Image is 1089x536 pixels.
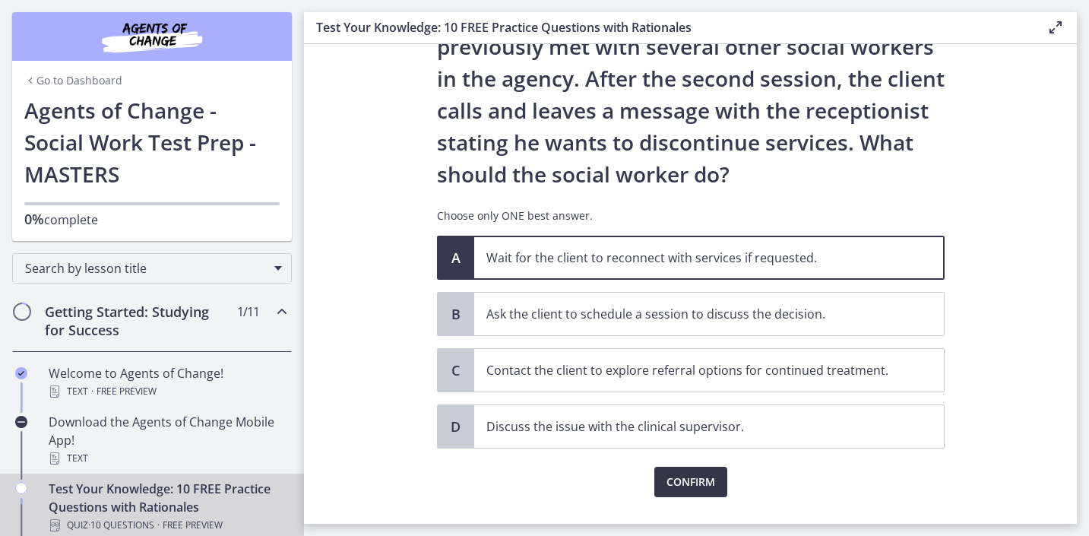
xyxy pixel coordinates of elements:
[437,208,945,224] p: Choose only ONE best answer.
[49,516,286,534] div: Quiz
[447,417,465,436] span: D
[316,18,1022,36] h3: Test Your Knowledge: 10 FREE Practice Questions with Rationales
[91,382,93,401] span: ·
[24,210,44,228] span: 0%
[49,413,286,468] div: Download the Agents of Change Mobile App!
[88,516,154,534] span: · 10 Questions
[49,364,286,401] div: Welcome to Agents of Change!
[486,361,901,379] p: Contact the client to explore referral options for continued treatment.
[24,210,280,229] p: complete
[654,467,727,497] button: Confirm
[24,73,122,88] a: Go to Dashboard
[24,94,280,190] h1: Agents of Change - Social Work Test Prep - MASTERS
[45,303,230,339] h2: Getting Started: Studying for Success
[447,305,465,323] span: B
[486,249,901,267] p: Wait for the client to reconnect with services if requested.
[97,382,157,401] span: Free preview
[447,249,465,267] span: A
[49,449,286,468] div: Text
[61,18,243,55] img: Agents of Change Social Work Test Prep
[447,361,465,379] span: C
[12,253,292,284] div: Search by lesson title
[486,417,901,436] p: Discuss the issue with the clinical supervisor.
[666,473,715,491] span: Confirm
[25,260,267,277] span: Search by lesson title
[49,382,286,401] div: Text
[15,367,27,379] i: Completed
[163,516,223,534] span: Free preview
[237,303,259,321] span: 1 / 11
[486,305,901,323] p: Ask the client to schedule a session to discuss the decision.
[49,480,286,534] div: Test Your Knowledge: 10 FREE Practice Questions with Rationales
[157,516,160,534] span: ·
